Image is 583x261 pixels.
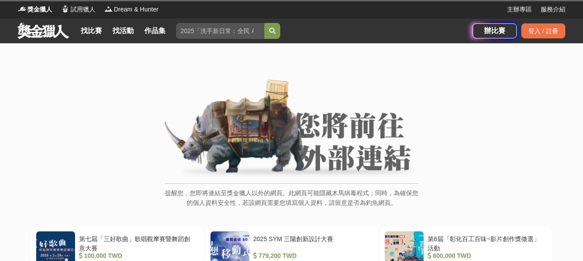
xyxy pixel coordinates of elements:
[61,4,70,13] img: Logo
[165,79,418,179] img: External Link Banner
[61,5,95,14] a: Logo試用獵人
[176,23,264,39] input: 2025「洗手新日常：全民 ALL IN」洗手歌全台徵選
[507,5,532,14] a: 主辦專區
[541,5,565,14] a: 服務介紹
[71,5,95,14] span: 試用獵人
[428,235,544,251] div: 第6屆「彰化百工百味~影片創作獎徵選」活動
[18,4,26,13] img: Logo
[253,251,369,261] div: 779,200 TWD
[79,251,195,261] div: 100,000 TWD
[253,235,369,251] div: 2025 SYM 三陽創新設計大賽
[114,5,158,14] span: Dream & Hunter
[79,235,195,251] div: 第七屆「三好歌曲」歌唱觀摩賽暨舞蹈創意大賽
[104,5,158,14] a: LogoDream & Hunter
[141,25,169,37] a: 作品集
[104,4,113,13] img: Logo
[473,23,517,38] a: 辦比賽
[428,251,544,261] div: 600,000 TWD
[109,25,137,37] a: 找活動
[77,25,105,37] a: 找比賽
[18,5,52,14] a: Logo獎金獵人
[165,188,418,217] p: 提醒您，您即將連結至獎金獵人以外的網頁。此網頁可能隱藏木馬病毒程式；同時，為確保您的個人資料安全性，若該網頁需要您填寫個人資料，請留意是否為釣魚網頁。
[521,23,565,38] div: 登入 / 註冊
[27,5,52,14] span: 獎金獵人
